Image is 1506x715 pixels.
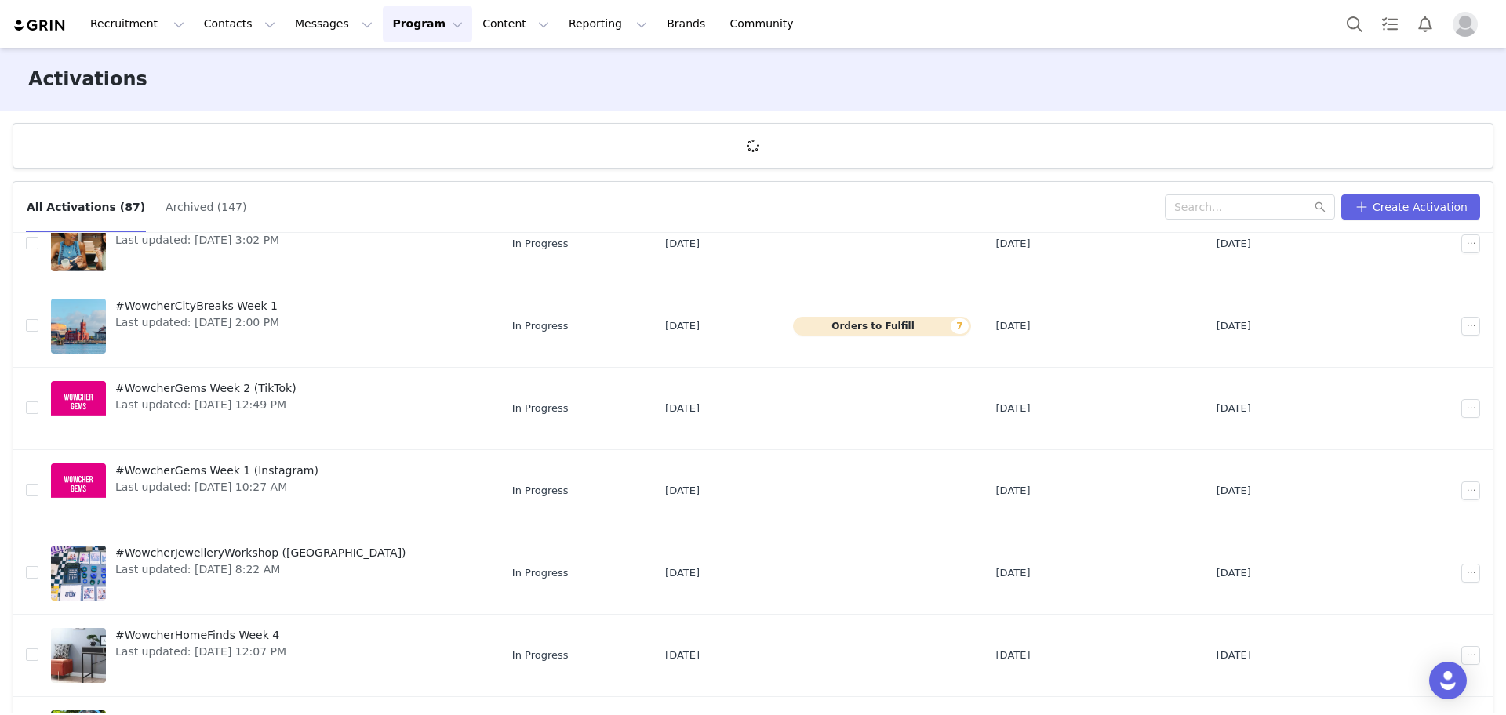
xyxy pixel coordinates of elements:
[115,627,286,644] span: #WowcherHomeFinds Week 4
[383,6,472,42] button: Program
[996,648,1031,663] span: [DATE]
[1165,194,1335,220] input: Search...
[115,232,279,249] span: Last updated: [DATE] 3:02 PM
[115,298,279,314] span: #WowcherCityBreaks Week 1
[996,236,1031,252] span: [DATE]
[51,624,487,687] a: #WowcherHomeFinds Week 4Last updated: [DATE] 12:07 PM
[1341,194,1480,220] button: Create Activation
[1217,401,1251,416] span: [DATE]
[115,644,286,660] span: Last updated: [DATE] 12:07 PM
[115,545,406,561] span: #WowcherJewelleryWorkshop ([GEOGRAPHIC_DATA])
[286,6,382,42] button: Messages
[512,648,569,663] span: In Progress
[115,561,406,578] span: Last updated: [DATE] 8:22 AM
[195,6,285,42] button: Contacts
[793,317,971,336] button: Orders to Fulfill7
[1217,236,1251,252] span: [DATE]
[1315,201,1326,212] i: icon: search
[665,648,700,663] span: [DATE]
[1373,6,1407,42] a: Tasks
[81,6,194,42] button: Recruitment
[512,483,569,499] span: In Progress
[165,194,247,220] button: Archived (147)
[512,401,569,416] span: In Progress
[1408,6,1442,42] button: Notifications
[115,397,296,413] span: Last updated: [DATE] 12:49 PM
[51,212,487,275] a: #WowcherActivities Week 2Last updated: [DATE] 3:02 PM
[996,483,1031,499] span: [DATE]
[1217,483,1251,499] span: [DATE]
[665,236,700,252] span: [DATE]
[51,459,487,522] a: #WowcherGems Week 1 (Instagram)Last updated: [DATE] 10:27 AM
[26,194,146,220] button: All Activations (87)
[1217,318,1251,334] span: [DATE]
[28,65,147,93] h3: Activations
[115,463,318,479] span: #WowcherGems Week 1 (Instagram)
[665,565,700,581] span: [DATE]
[657,6,719,42] a: Brands
[559,6,657,42] button: Reporting
[473,6,558,42] button: Content
[996,401,1031,416] span: [DATE]
[1453,12,1478,37] img: placeholder-profile.jpg
[1217,565,1251,581] span: [DATE]
[1443,12,1493,37] button: Profile
[13,18,67,33] img: grin logo
[51,542,487,604] a: #WowcherJewelleryWorkshop ([GEOGRAPHIC_DATA])Last updated: [DATE] 8:22 AM
[996,318,1031,334] span: [DATE]
[115,380,296,397] span: #WowcherGems Week 2 (TikTok)
[51,295,487,357] a: #WowcherCityBreaks Week 1Last updated: [DATE] 2:00 PM
[512,565,569,581] span: In Progress
[1337,6,1372,42] button: Search
[512,236,569,252] span: In Progress
[665,318,700,334] span: [DATE]
[1217,648,1251,663] span: [DATE]
[115,479,318,495] span: Last updated: [DATE] 10:27 AM
[115,314,279,331] span: Last updated: [DATE] 2:00 PM
[1429,662,1467,699] div: Open Intercom Messenger
[665,401,700,416] span: [DATE]
[512,318,569,334] span: In Progress
[721,6,810,42] a: Community
[996,565,1031,581] span: [DATE]
[665,483,700,499] span: [DATE]
[51,377,487,440] a: #WowcherGems Week 2 (TikTok)Last updated: [DATE] 12:49 PM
